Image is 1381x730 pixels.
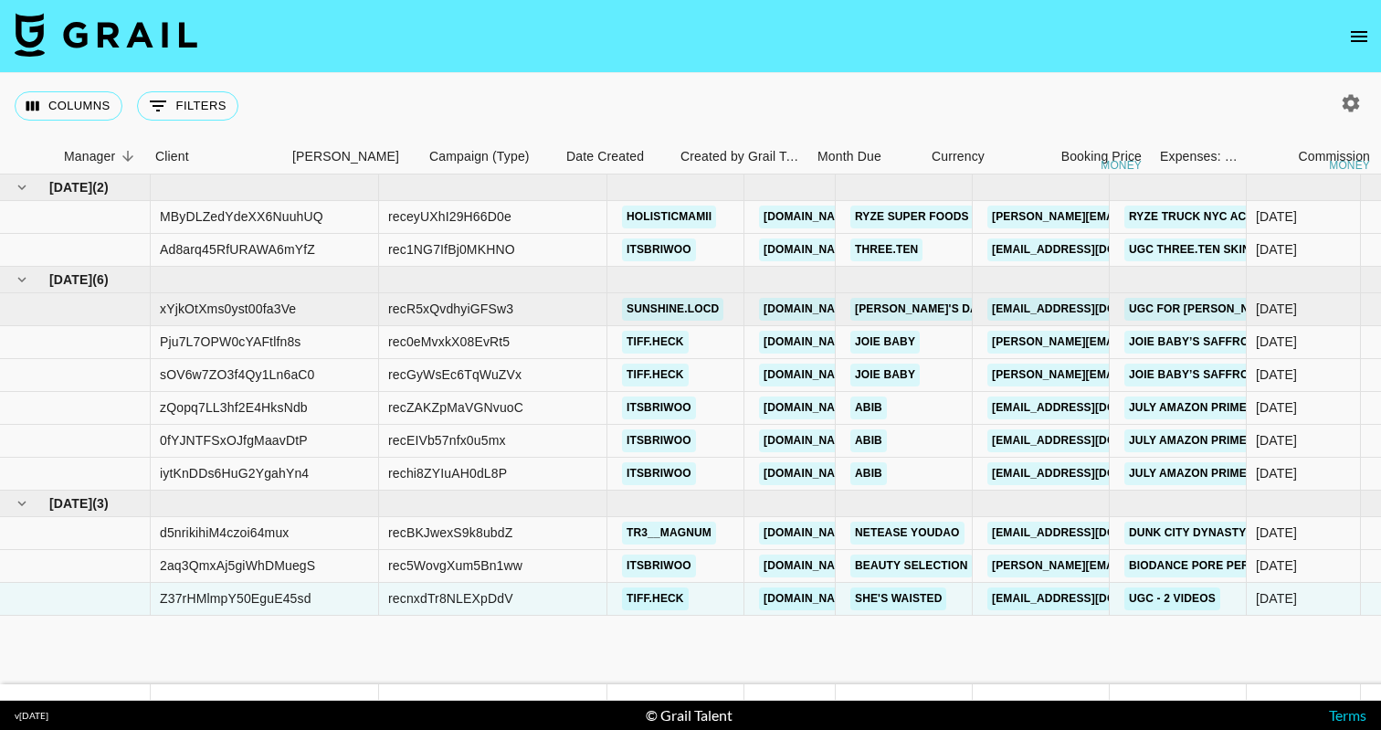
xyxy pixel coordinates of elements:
[1124,238,1334,261] a: UGC THREE.TEN SKINCARE REVIEW
[160,524,290,542] div: d5nrikihiM4czoi64mux
[987,462,1192,485] a: [EMAIL_ADDRESS][DOMAIN_NAME]
[388,464,507,482] div: rechi8ZYIuAH0dL8P
[92,178,109,196] span: ( 2 )
[622,555,696,577] a: itsbriwoo
[146,139,283,175] div: Client
[388,240,515,259] div: rec1NG7IfBj0MKHNO
[922,139,1014,175] div: Currency
[850,429,887,452] a: Abib
[388,207,511,226] div: receyUXhI29H66D0e
[850,522,965,545] a: NetEase YouDao
[388,398,523,417] div: recZAKZpMaVGNvuoC
[388,333,510,351] div: rec0eMvxkX08EvRt5
[1341,18,1377,55] button: open drawer
[622,206,716,228] a: holisticmamii
[671,139,808,175] div: Created by Grail Team
[55,139,146,175] div: Manager
[1256,398,1297,417] div: 7/8/2025
[622,331,689,354] a: tiff.heck
[850,587,946,610] a: She's Waisted
[1256,524,1297,542] div: 8/15/2025
[1256,240,1297,259] div: 6/30/2025
[622,298,723,321] a: sunshine.locd
[137,91,238,121] button: Show filters
[622,397,696,419] a: itsbriwoo
[49,494,92,513] span: [DATE]
[388,524,512,542] div: recBKJwexS9k8ubdZ
[420,139,557,175] div: Campaign (Type)
[622,364,689,386] a: tiff.heck
[9,175,35,200] button: hide children
[622,462,696,485] a: itsbriwoo
[850,206,974,228] a: Ryze Super Foods
[1256,300,1297,318] div: 7/14/2025
[1329,160,1370,171] div: money
[388,365,522,384] div: recGyWsEc6TqWuZVx
[92,494,109,513] span: ( 3 )
[987,522,1192,545] a: [EMAIL_ADDRESS][DOMAIN_NAME]
[115,143,141,169] button: Sort
[1101,160,1142,171] div: money
[1124,298,1358,321] a: UGC for [PERSON_NAME]'s Daughter
[759,331,1055,354] a: [DOMAIN_NAME][EMAIL_ADDRESS][DOMAIN_NAME]
[1151,139,1242,175] div: Expenses: Remove Commission?
[283,139,420,175] div: Booker
[850,462,887,485] a: Abib
[160,333,300,351] div: Pju7L7OPW0cYAFtlfn8s
[64,139,115,175] div: Manager
[15,91,122,121] button: Select columns
[817,139,881,175] div: Month Due
[759,206,1055,228] a: [DOMAIN_NAME][EMAIL_ADDRESS][DOMAIN_NAME]
[388,556,522,575] div: rec5WovgXum5Bn1ww
[388,300,513,318] div: recR5xQvdhyiGFSw3
[1160,139,1239,175] div: Expenses: Remove Commission?
[987,364,1379,386] a: [PERSON_NAME][EMAIL_ADDRESS][PERSON_NAME][DOMAIN_NAME]
[759,397,1055,419] a: [DOMAIN_NAME][EMAIL_ADDRESS][DOMAIN_NAME]
[850,555,973,577] a: Beauty Selection
[759,238,1055,261] a: [DOMAIN_NAME][EMAIL_ADDRESS][DOMAIN_NAME]
[388,589,513,608] div: recnxdTr8NLEXpDdV
[850,397,887,419] a: Abib
[160,398,308,417] div: zQopq7LL3hf2E4HksNdb
[429,139,530,175] div: Campaign (Type)
[1256,333,1297,351] div: 7/30/2025
[566,139,644,175] div: Date Created
[92,270,109,289] span: ( 6 )
[49,178,92,196] span: [DATE]
[160,365,315,384] div: sOV6w7ZO3f4Qy1Ln6aC0
[932,139,985,175] div: Currency
[49,270,92,289] span: [DATE]
[160,556,315,575] div: 2aq3QmxAj5giWhDMuegS
[1256,207,1297,226] div: 6/19/2025
[160,464,309,482] div: iytKnDDs6HuG2YgahYn4
[15,710,48,722] div: v [DATE]
[759,555,1055,577] a: [DOMAIN_NAME][EMAIL_ADDRESS][DOMAIN_NAME]
[808,139,922,175] div: Month Due
[160,300,296,318] div: xYjkOtXms0yst00fa3Ve
[759,429,1055,452] a: [DOMAIN_NAME][EMAIL_ADDRESS][DOMAIN_NAME]
[850,238,922,261] a: THREE.TEN
[622,429,696,452] a: itsbriwoo
[1256,365,1297,384] div: 7/30/2025
[155,139,189,175] div: Client
[1298,139,1370,175] div: Commission
[557,139,671,175] div: Date Created
[759,462,1055,485] a: [DOMAIN_NAME][EMAIL_ADDRESS][DOMAIN_NAME]
[9,491,35,516] button: hide children
[1256,431,1297,450] div: 7/8/2025
[987,331,1379,354] a: [PERSON_NAME][EMAIL_ADDRESS][PERSON_NAME][DOMAIN_NAME]
[388,431,506,450] div: recEIVb57nfx0u5mx
[1124,522,1268,545] a: Dunk City Dynasty S3
[987,587,1192,610] a: [EMAIL_ADDRESS][DOMAIN_NAME]
[1061,139,1142,175] div: Booking Price
[759,587,1055,610] a: [DOMAIN_NAME][EMAIL_ADDRESS][DOMAIN_NAME]
[1124,587,1220,610] a: UGC - 2 VIDEOS
[1329,706,1366,724] a: Terms
[9,267,35,292] button: hide children
[850,298,1029,321] a: [PERSON_NAME]'s Daughter
[646,706,733,725] div: © Grail Talent
[160,207,323,226] div: MByDLZedYdeXX6NuuhUQ
[622,587,689,610] a: tiff.heck
[292,139,399,175] div: [PERSON_NAME]
[987,238,1192,261] a: [EMAIL_ADDRESS][DOMAIN_NAME]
